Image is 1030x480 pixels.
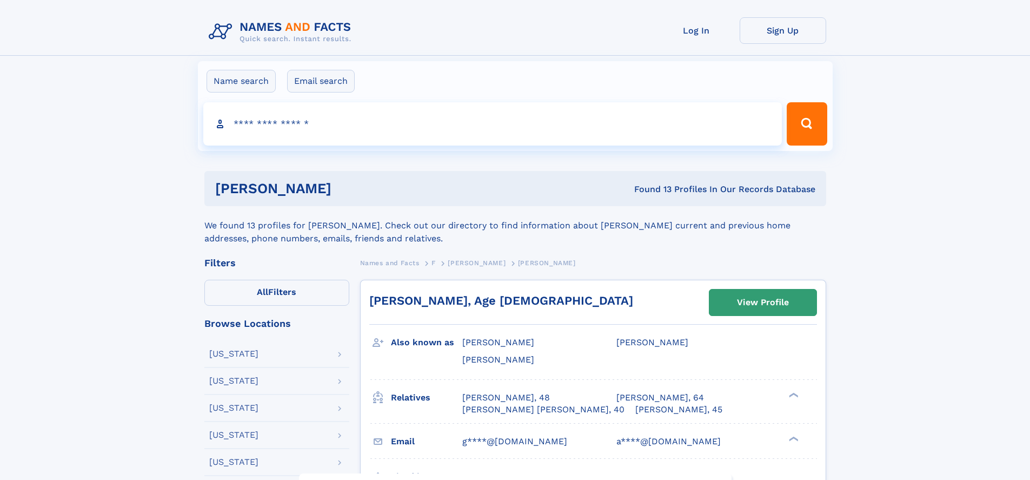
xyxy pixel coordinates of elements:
div: [US_STATE] [209,350,258,358]
input: search input [203,102,782,146]
span: [PERSON_NAME] [616,337,688,347]
div: ❯ [786,391,799,398]
h1: [PERSON_NAME] [215,182,483,195]
a: View Profile [709,290,816,315]
div: [US_STATE] [209,431,258,439]
div: Found 13 Profiles In Our Records Database [483,183,815,195]
button: Search Button [787,102,827,146]
a: [PERSON_NAME] [PERSON_NAME], 40 [462,404,624,416]
a: Sign Up [740,17,826,44]
div: [US_STATE] [209,458,258,466]
a: [PERSON_NAME], 45 [635,404,722,416]
h3: Also known as [391,333,462,352]
div: ❯ [786,435,799,442]
label: Name search [207,70,276,93]
span: [PERSON_NAME] [462,354,534,365]
h3: Email [391,432,462,451]
a: F [431,256,436,269]
div: View Profile [737,290,789,315]
div: Filters [204,258,349,268]
a: [PERSON_NAME], 48 [462,392,550,404]
a: [PERSON_NAME] [448,256,506,269]
span: All [257,287,268,297]
a: Log In [653,17,740,44]
span: [PERSON_NAME] [462,337,534,347]
div: [US_STATE] [209,377,258,385]
a: Names and Facts [360,256,420,269]
img: Logo Names and Facts [204,17,360,47]
a: [PERSON_NAME], Age [DEMOGRAPHIC_DATA] [369,294,633,307]
div: [US_STATE] [209,404,258,412]
div: Browse Locations [204,319,349,328]
h3: Relatives [391,389,462,407]
span: F [431,259,436,267]
label: Email search [287,70,355,93]
span: [PERSON_NAME] [518,259,576,267]
div: We found 13 profiles for [PERSON_NAME]. Check out our directory to find information about [PERSON... [204,206,826,245]
label: Filters [204,280,349,306]
a: [PERSON_NAME], 64 [616,392,704,404]
span: [PERSON_NAME] [448,259,506,267]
